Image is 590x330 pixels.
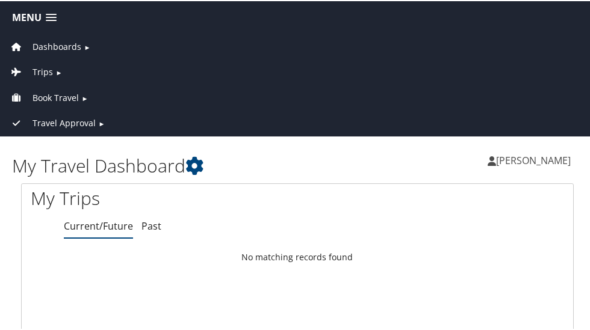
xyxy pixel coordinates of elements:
span: Dashboards [33,39,81,52]
a: Travel Approval [9,116,96,127]
a: Dashboards [9,40,81,51]
a: Current/Future [64,218,133,231]
span: Menu [12,11,42,22]
h1: My Trips [31,185,288,210]
td: No matching records found [22,245,573,267]
span: Trips [33,64,53,78]
span: Book Travel [33,90,79,103]
span: ► [84,41,90,50]
a: Book Travel [9,91,79,102]
span: Travel Approval [33,115,96,129]
span: ► [55,67,62,76]
a: Trips [9,65,53,76]
h1: My Travel Dashboard [12,152,297,177]
a: [PERSON_NAME] [488,141,583,177]
a: Past [141,218,161,231]
span: ► [81,93,88,102]
a: Menu [6,7,63,26]
span: ► [98,118,105,127]
span: [PERSON_NAME] [496,153,571,166]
